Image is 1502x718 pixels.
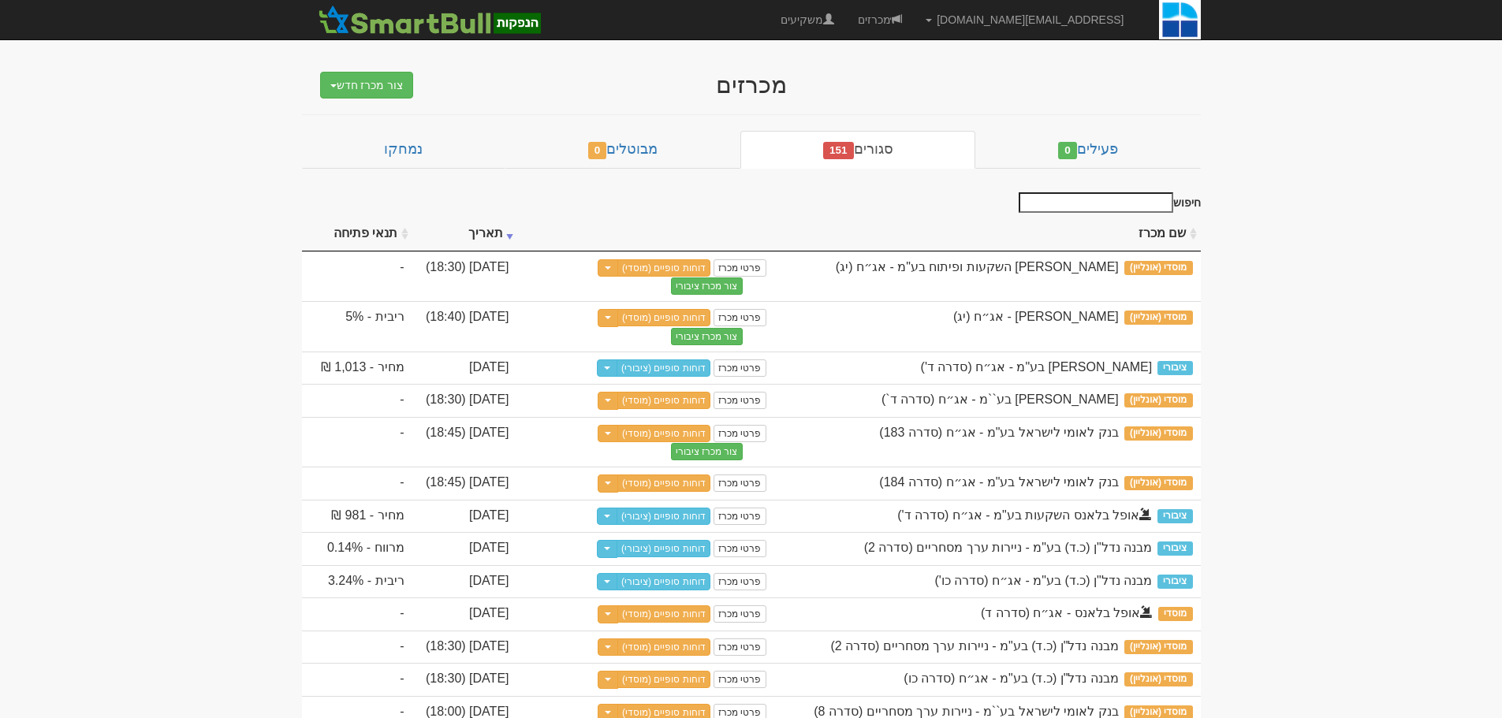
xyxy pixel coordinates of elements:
td: - [302,663,412,696]
td: - [302,631,412,664]
a: דוחות סופיים (ציבורי) [617,540,710,557]
span: 0 [588,142,607,159]
button: צור מכרז ציבורי [671,443,743,460]
td: מחיר - 1,013 ₪ [302,352,412,385]
button: צור מכרז ציבורי [671,277,743,295]
td: מחיר - 981 ₪ [302,500,412,533]
a: פרטי מכרז [714,359,766,377]
a: פרטי מכרז [714,540,766,557]
td: [DATE] [412,532,517,565]
td: [DATE] (18:30) [412,663,517,696]
td: [DATE] [412,597,517,631]
span: אדגר השקעות ופיתוח בע"מ - אג״ח (יג) [836,260,1119,273]
a: דוחות סופיים (ציבורי) [617,508,710,525]
span: מיכמן מימון בע``מ - אג״ח (סדרה ד`) [881,392,1119,406]
span: צור שמיר - אג״ח (יג) [953,310,1119,323]
span: מבנה נדל"ן (כ.ד) בע"מ - ניירות ערך מסחריים (סדרה 2) [830,639,1118,653]
button: צור מכרז חדש [320,72,414,99]
td: ריבית - 5% [302,301,412,352]
td: - [302,251,412,302]
a: דוחות סופיים (מוסדי) [617,474,710,492]
span: מוסדי (אונליין) [1124,393,1193,407]
a: דוחות סופיים (מוסדי) [617,638,710,656]
td: [DATE] (18:40) [412,301,517,352]
span: מיכמן מימון בע"מ - אג״ח (סדרה ד') [921,360,1153,374]
span: מבנה נדל"ן (כ.ד) בע"מ - אג״ח (סדרה כו') [935,574,1153,587]
th: תנאי פתיחה : activate to sort column ascending [302,217,412,251]
span: מוסדי (אונליין) [1124,426,1193,441]
span: מבנה נדל"ן (כ.ד) בע"מ - אג״ח (סדרה כו) [904,671,1119,685]
label: חיפוש [1013,192,1201,213]
td: - [302,417,412,467]
span: אופל בלאנס השקעות בע"מ - אג״ח (סדרה ד') [897,508,1152,522]
a: דוחות סופיים (מוסדי) [617,425,710,442]
td: [DATE] [412,500,517,533]
span: ציבורי [1157,575,1192,589]
a: דוחות סופיים (ציבורי) [617,573,710,590]
a: דוחות סופיים (מוסדי) [617,671,710,688]
span: ציבורי [1157,541,1192,556]
a: פעילים [975,131,1200,169]
td: - [302,597,412,631]
td: [DATE] [412,352,517,385]
span: בנק לאומי לישראל בע"מ - אג״ח (סדרה 183) [879,426,1118,439]
a: פרטי מכרז [714,474,766,492]
td: מרווח - 0.14% [302,532,412,565]
a: דוחות סופיים (מוסדי) [617,259,710,277]
a: פרטי מכרז [714,309,766,326]
a: נמחקו [302,131,505,169]
a: פרטי מכרז [714,508,766,525]
td: - [302,384,412,417]
span: 0 [1058,142,1077,159]
span: מוסדי (אונליין) [1124,672,1193,686]
a: דוחות סופיים (מוסדי) [617,605,710,623]
a: פרטי מכרז [714,259,766,277]
span: מוסדי (אונליין) [1124,261,1193,275]
span: מוסדי (אונליין) [1124,476,1193,490]
a: פרטי מכרז [714,671,766,688]
a: פרטי מכרז [714,638,766,656]
span: מוסדי [1158,607,1192,621]
img: SmartBull Logo [314,4,546,35]
span: מוסדי (אונליין) [1124,640,1193,654]
a: פרטי מכרז [714,425,766,442]
a: פרטי מכרז [714,605,766,623]
span: ציבורי [1157,361,1192,375]
td: [DATE] [412,565,517,598]
a: דוחות סופיים (מוסדי) [617,309,710,326]
span: 151 [823,142,854,159]
button: צור מכרז ציבורי [671,328,743,345]
td: [DATE] (18:45) [412,467,517,500]
a: דוחות סופיים (ציבורי) [617,359,710,377]
td: - [302,467,412,500]
td: ריבית - 3.24% [302,565,412,598]
td: [DATE] (18:30) [412,384,517,417]
span: בנק לאומי לישראל בע"מ - אג״ח (סדרה 184) [879,475,1118,489]
td: [DATE] (18:30) [412,631,517,664]
th: שם מכרז : activate to sort column ascending [774,217,1201,251]
div: מכרזים [444,72,1059,98]
span: אופל בלאנס - אג״ח (סדרה ד) [981,606,1153,619]
span: מבנה נדל"ן (כ.ד) בע"מ - ניירות ערך מסחריים (סדרה 2) [864,541,1152,554]
a: דוחות סופיים (מוסדי) [617,392,710,409]
td: [DATE] (18:30) [412,251,517,302]
span: בנק לאומי לישראל בע``מ - ניירות ערך מסחריים (סדרה 8) [814,705,1119,718]
a: מבוטלים [505,131,740,169]
a: סגורים [740,131,975,169]
th: תאריך : activate to sort column ascending [412,217,517,251]
input: חיפוש [1019,192,1173,213]
td: [DATE] (18:45) [412,417,517,467]
span: ציבורי [1157,509,1192,523]
span: מוסדי (אונליין) [1124,311,1193,325]
a: פרטי מכרז [714,573,766,590]
a: פרטי מכרז [714,392,766,409]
